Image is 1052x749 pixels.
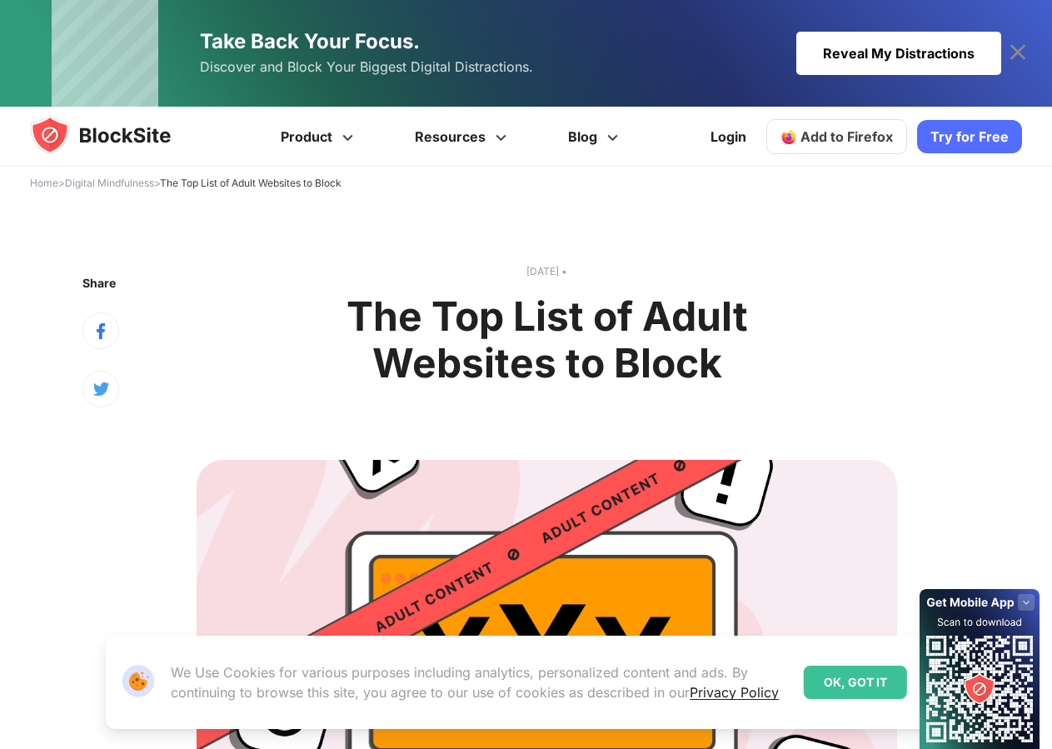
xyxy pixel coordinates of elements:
[766,119,907,154] a: Add to Firefox
[804,666,907,699] div: OK, GOT IT
[200,55,533,79] span: Discover and Block Your Biggest Digital Distractions.
[171,662,790,702] p: We Use Cookies for various purposes including analytics, personalized content and ads. By continu...
[386,107,540,167] a: Resources
[160,177,342,189] span: The Top List of Adult Websites to Block
[252,107,386,167] a: Product
[701,117,756,157] a: Login
[82,276,116,290] text: Share
[780,128,797,145] img: firefox-icon.svg
[30,115,203,155] img: blocksite-icon.5d769676.svg
[30,177,58,189] a: Home
[800,128,893,145] span: Add to Firefox
[917,120,1022,153] a: Try for Free
[302,293,792,387] h1: The Top List of Adult Websites to Block
[540,107,651,167] a: Blog
[200,29,420,53] span: Take Back Your Focus.
[796,32,1001,75] div: Reveal My Distractions
[65,177,154,189] a: Digital Mindfulness
[197,263,897,280] text: [DATE] •
[30,177,342,189] span: > >
[690,684,779,701] a: Privacy Policy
